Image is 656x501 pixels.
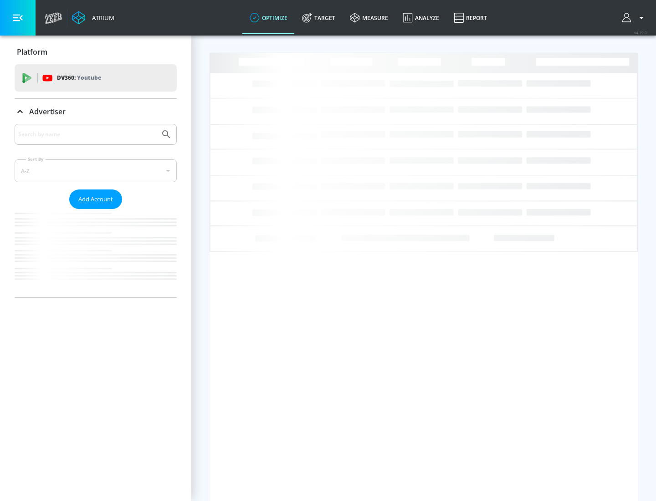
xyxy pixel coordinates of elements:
a: Report [446,1,494,34]
div: Platform [15,39,177,65]
p: Advertiser [29,107,66,117]
div: A-Z [15,159,177,182]
input: Search by name [18,128,156,140]
a: measure [343,1,395,34]
p: DV360: [57,73,101,83]
div: Atrium [88,14,114,22]
a: optimize [242,1,295,34]
div: Advertiser [15,124,177,297]
a: Atrium [72,11,114,25]
span: Add Account [78,194,113,204]
p: Youtube [77,73,101,82]
button: Add Account [69,189,122,209]
div: Advertiser [15,99,177,124]
a: Target [295,1,343,34]
a: Analyze [395,1,446,34]
label: Sort By [26,156,46,162]
div: DV360: Youtube [15,64,177,92]
nav: list of Advertiser [15,209,177,297]
span: v 4.19.0 [634,30,647,35]
p: Platform [17,47,47,57]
